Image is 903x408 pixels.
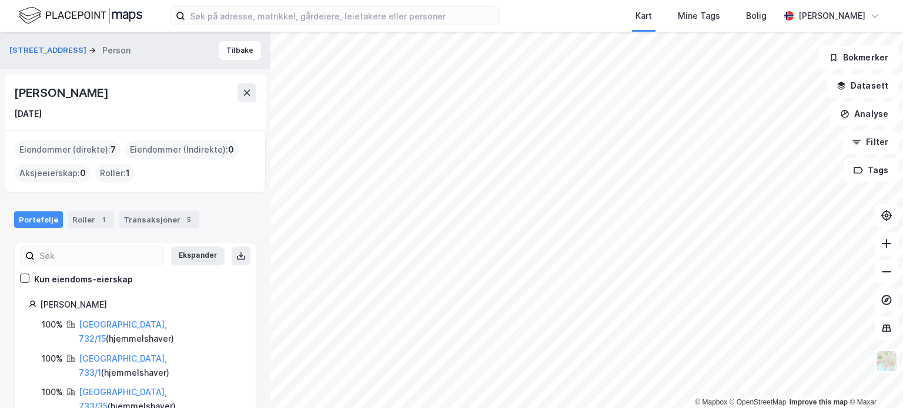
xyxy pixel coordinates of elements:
[68,211,114,228] div: Roller
[695,398,727,406] a: Mapbox
[35,247,163,265] input: Søk
[819,46,898,69] button: Bokmerker
[15,164,91,183] div: Aksjeeierskap :
[14,107,42,121] div: [DATE]
[98,214,109,225] div: 1
[790,398,848,406] a: Improve this map
[830,102,898,126] button: Analyse
[844,352,903,408] div: Kontrollprogram for chat
[798,9,865,23] div: [PERSON_NAME]
[42,352,63,366] div: 100%
[9,45,89,56] button: [STREET_ADDRESS]
[79,319,167,343] a: [GEOGRAPHIC_DATA], 732/15
[42,318,63,332] div: 100%
[126,166,130,180] span: 1
[79,318,242,346] div: ( hjemmelshaver )
[15,140,121,159] div: Eiendommer (direkte) :
[228,143,234,157] span: 0
[14,83,111,102] div: [PERSON_NAME]
[79,352,242,380] div: ( hjemmelshaver )
[14,211,63,228] div: Portefølje
[119,211,199,228] div: Transaksjoner
[19,5,142,26] img: logo.f888ab2527a4732fd821a326f86c7f29.svg
[42,385,63,399] div: 100%
[219,41,261,60] button: Tilbake
[111,143,116,157] span: 7
[34,272,133,286] div: Kun eiendoms-eierskap
[185,7,499,25] input: Søk på adresse, matrikkel, gårdeiere, leietakere eller personer
[171,247,225,265] button: Ekspander
[79,353,167,377] a: [GEOGRAPHIC_DATA], 733/1
[842,130,898,154] button: Filter
[844,159,898,182] button: Tags
[827,74,898,97] button: Datasett
[746,9,767,23] div: Bolig
[40,298,242,312] div: [PERSON_NAME]
[875,350,898,372] img: Z
[183,214,195,225] div: 5
[636,9,652,23] div: Kart
[80,166,86,180] span: 0
[102,43,131,58] div: Person
[730,398,787,406] a: OpenStreetMap
[125,140,239,159] div: Eiendommer (Indirekte) :
[844,352,903,408] iframe: Chat Widget
[678,9,720,23] div: Mine Tags
[95,164,135,183] div: Roller :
